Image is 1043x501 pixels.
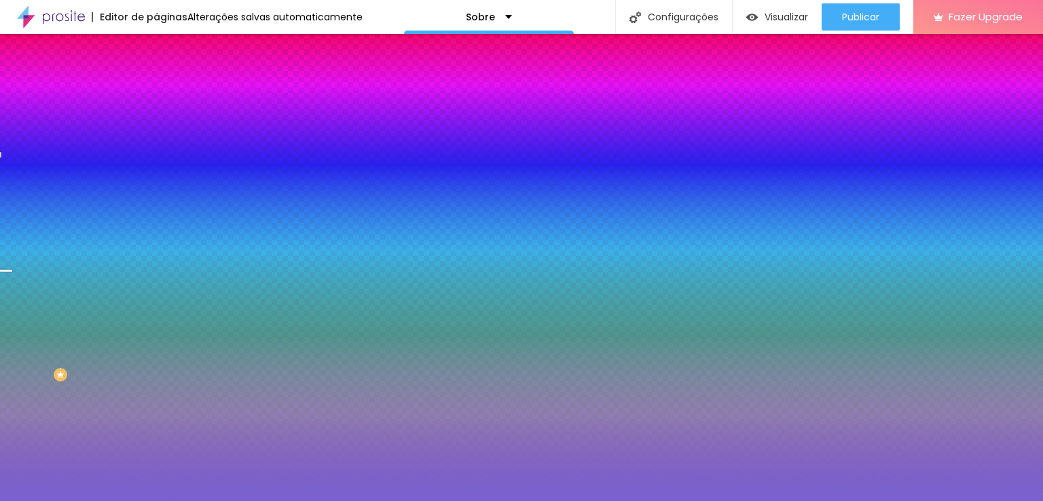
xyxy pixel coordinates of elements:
[466,12,495,22] p: Sobre
[733,3,822,31] button: Visualizar
[629,12,641,23] img: Icone
[949,11,1023,22] span: Fazer Upgrade
[187,12,363,22] div: Alterações salvas automaticamente
[842,12,879,22] span: Publicar
[822,3,900,31] button: Publicar
[746,12,758,23] img: view-1.svg
[765,12,808,22] span: Visualizar
[92,12,187,22] div: Editor de páginas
